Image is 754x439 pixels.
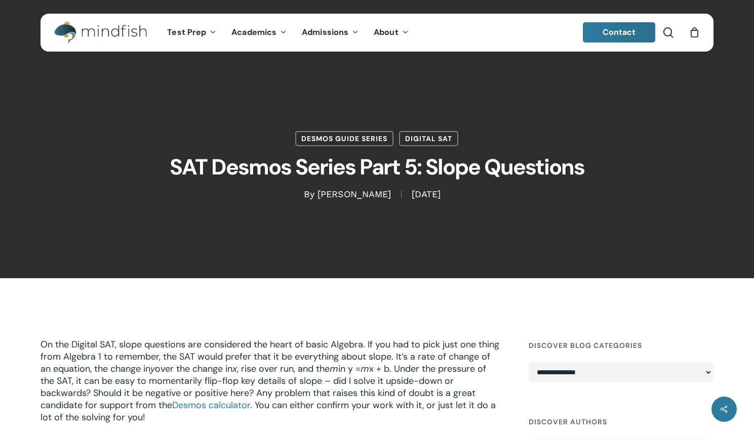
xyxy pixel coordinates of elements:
span: About [374,27,399,37]
header: Main Menu [41,14,713,52]
h1: SAT Desmos Series Part 5: Slope Questions [124,146,630,188]
span: x [232,363,237,374]
a: [PERSON_NAME] [318,189,391,199]
span: Contact [603,27,636,37]
a: Desmos Guide Series [295,131,393,146]
a: Digital SAT [399,131,458,146]
a: Cart [689,27,700,38]
span: in y = [338,363,361,375]
nav: Main Menu [160,14,416,52]
span: , rise over run, and the [237,363,330,375]
span: Academics [231,27,276,37]
span: y [150,363,155,374]
a: About [366,28,416,37]
span: Admissions [302,27,348,37]
span: [DATE] [401,191,451,198]
h4: Discover Authors [529,413,713,431]
a: Desmos calculator [172,399,250,411]
span: Test Prep [167,27,206,37]
a: Test Prep [160,28,224,37]
a: Academics [224,28,294,37]
span: On the Digital SAT, slope questions are considered the heart of basic Algebra. If you had to pick... [41,338,499,375]
h4: Discover Blog Categories [529,336,713,355]
a: Admissions [294,28,366,37]
span: over the change in [155,363,232,375]
span: m [361,363,369,374]
span: By [304,191,314,198]
span: m [330,363,338,374]
span: x + b. Under the pressure of the SAT, it can be easy to momentarily flip-flop key details of slop... [41,363,496,423]
a: Contact [583,22,656,42]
